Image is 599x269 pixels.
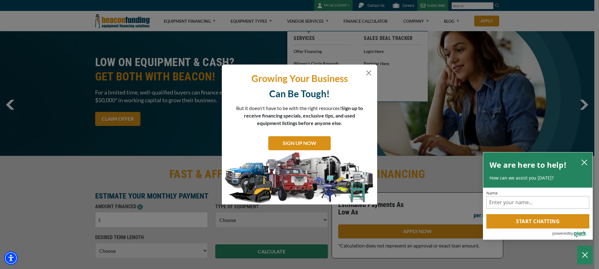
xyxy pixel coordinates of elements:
p: Can Be Tough! [226,88,373,100]
label: Name [486,191,589,195]
a: Powered by Olark [552,229,592,239]
a: SIGN UP NOW [268,136,331,150]
h2: We are here to help! [489,159,567,171]
button: Start chatting [486,214,589,228]
p: Growing Your Business [226,72,373,84]
p: But it doesn't have to be with the right resources! [236,104,363,127]
div: Accessibility Menu [4,251,18,265]
button: close chatbox [579,158,589,166]
p: How can we assist you [DATE]? [489,175,586,181]
button: Close [365,69,373,77]
button: Close Chatbox [577,246,593,264]
input: Name [486,196,589,209]
span: by [569,229,573,237]
span: Sign up to receive financing specials, exclusive tips, and used equipment listings before anyone ... [244,105,363,126]
img: subscribe-modal.jpg [222,152,377,205]
span: powered [552,229,568,237]
div: olark chatbox [483,152,593,240]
